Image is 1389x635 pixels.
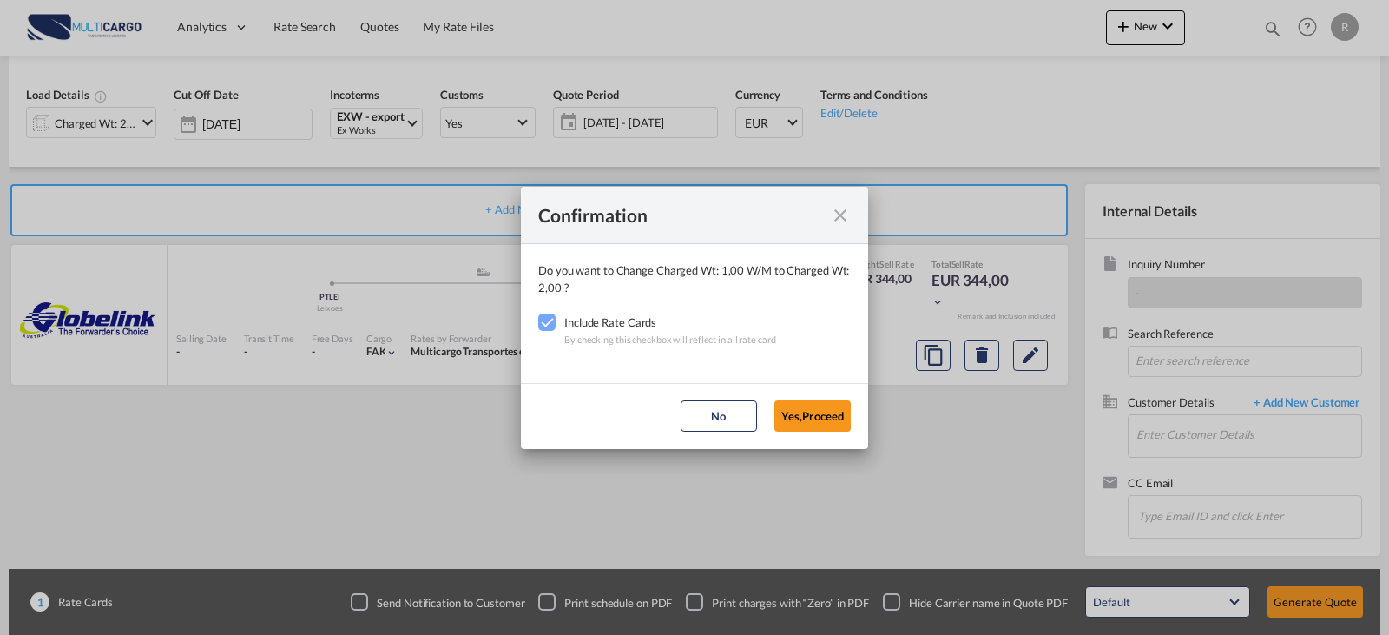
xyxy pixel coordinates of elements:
[538,314,564,331] md-checkbox: Checkbox No Ink
[538,261,851,296] div: Do you want to Change Charged Wt: 1,00 W/M to Charged Wt: 2,00 ?
[681,400,757,432] button: No
[538,204,820,226] div: Confirmation
[774,400,851,432] button: Yes,Proceed
[564,331,776,348] div: By checking this checkbox will reflect in all rate card
[830,205,851,226] md-icon: icon-close fg-AAA8AD cursor
[564,314,776,331] div: Include Rate Cards
[521,187,868,449] md-dialog: Confirmation Do you ...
